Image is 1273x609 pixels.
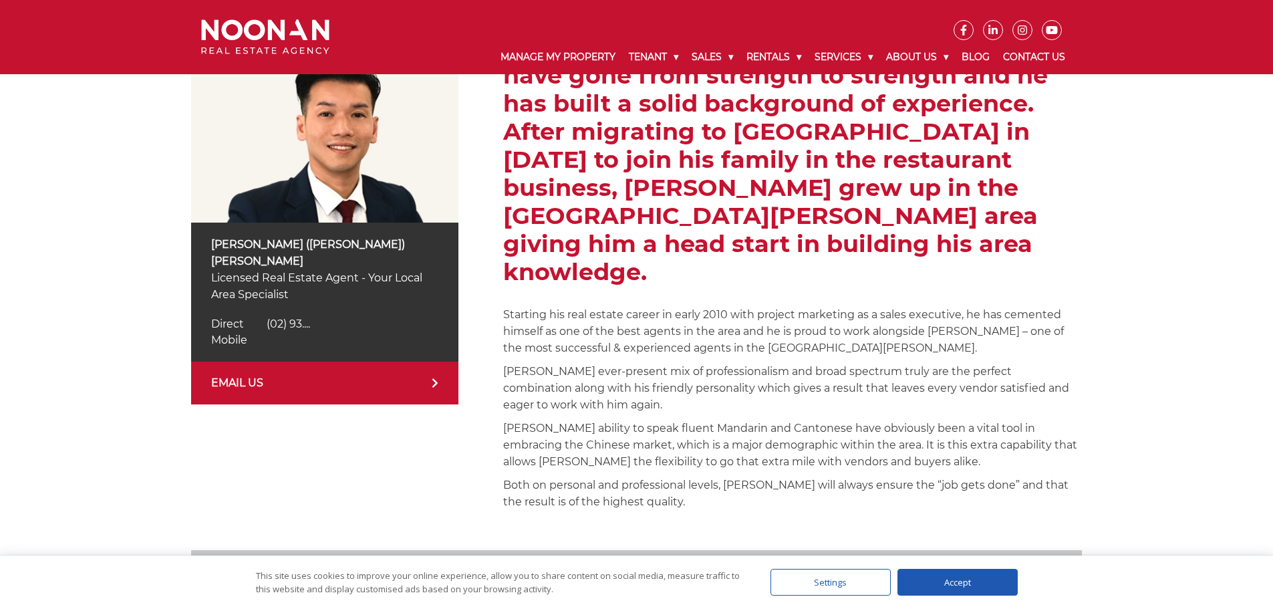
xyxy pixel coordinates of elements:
[211,318,310,330] a: Click to reveal phone number
[503,420,1082,470] p: [PERSON_NAME] ability to speak fluent Mandarin and Cantonese have obviously been a vital tool in ...
[191,362,458,404] a: EMAIL US
[211,236,438,269] p: [PERSON_NAME] ([PERSON_NAME]) [PERSON_NAME]
[622,40,685,74] a: Tenant
[503,33,1082,286] h2: [PERSON_NAME] achievements in real estate have gone from strength to strength and he has built a ...
[267,318,310,330] span: (02) 93....
[808,40,879,74] a: Services
[503,306,1082,356] p: Starting his real estate career in early 2010 with project marketing as a sales executive, he has...
[740,40,808,74] a: Rentals
[191,33,458,223] img: Simon (Xin Rong) Cai
[879,40,955,74] a: About Us
[685,40,740,74] a: Sales
[897,569,1018,596] div: Accept
[996,40,1072,74] a: Contact Us
[256,569,744,596] div: This site uses cookies to improve your online experience, allow you to share content on social me...
[211,334,247,346] span: Mobile
[955,40,996,74] a: Blog
[770,569,891,596] div: Settings
[211,334,267,346] a: Click to reveal phone number
[211,318,244,330] span: Direct
[494,40,622,74] a: Manage My Property
[503,363,1082,413] p: [PERSON_NAME] ever-present mix of professionalism and broad spectrum truly are the perfect combin...
[503,477,1082,510] p: Both on personal and professional levels, [PERSON_NAME] will always ensure the “job gets done” an...
[211,269,438,303] p: Licensed Real Estate Agent - Your Local Area Specialist
[201,19,329,55] img: Noonan Real Estate Agency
